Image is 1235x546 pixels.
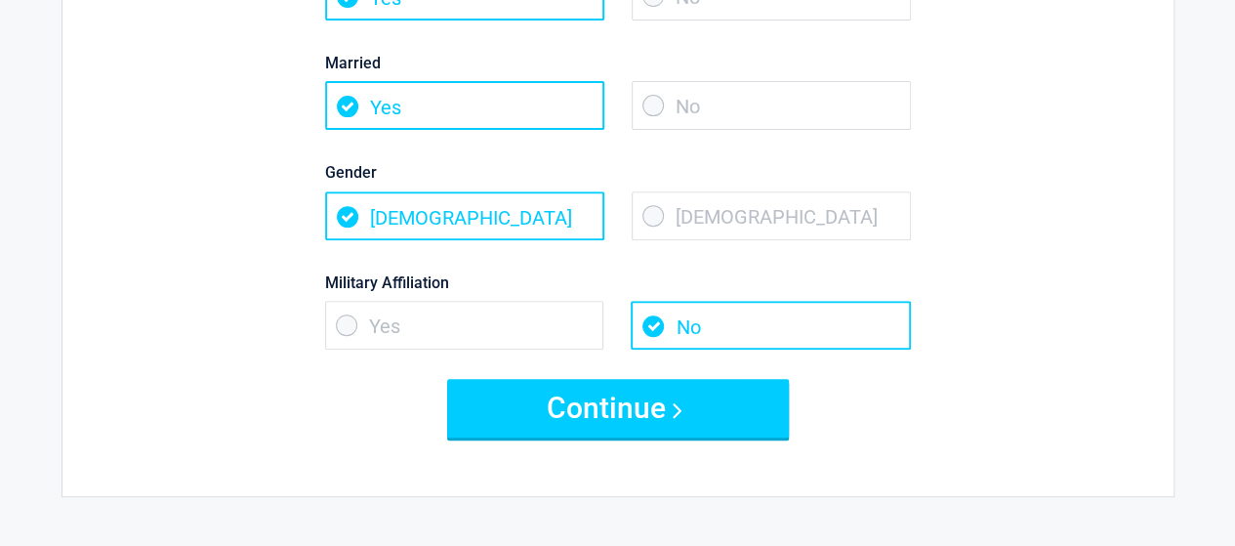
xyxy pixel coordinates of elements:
[325,270,911,296] label: Military Affiliation
[325,50,911,76] label: Married
[325,301,604,350] span: Yes
[325,81,604,130] span: Yes
[632,81,911,130] span: No
[632,191,911,240] span: [DEMOGRAPHIC_DATA]
[631,301,910,350] span: No
[325,191,604,240] span: [DEMOGRAPHIC_DATA]
[447,379,789,438] button: Continue
[325,159,911,186] label: Gender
